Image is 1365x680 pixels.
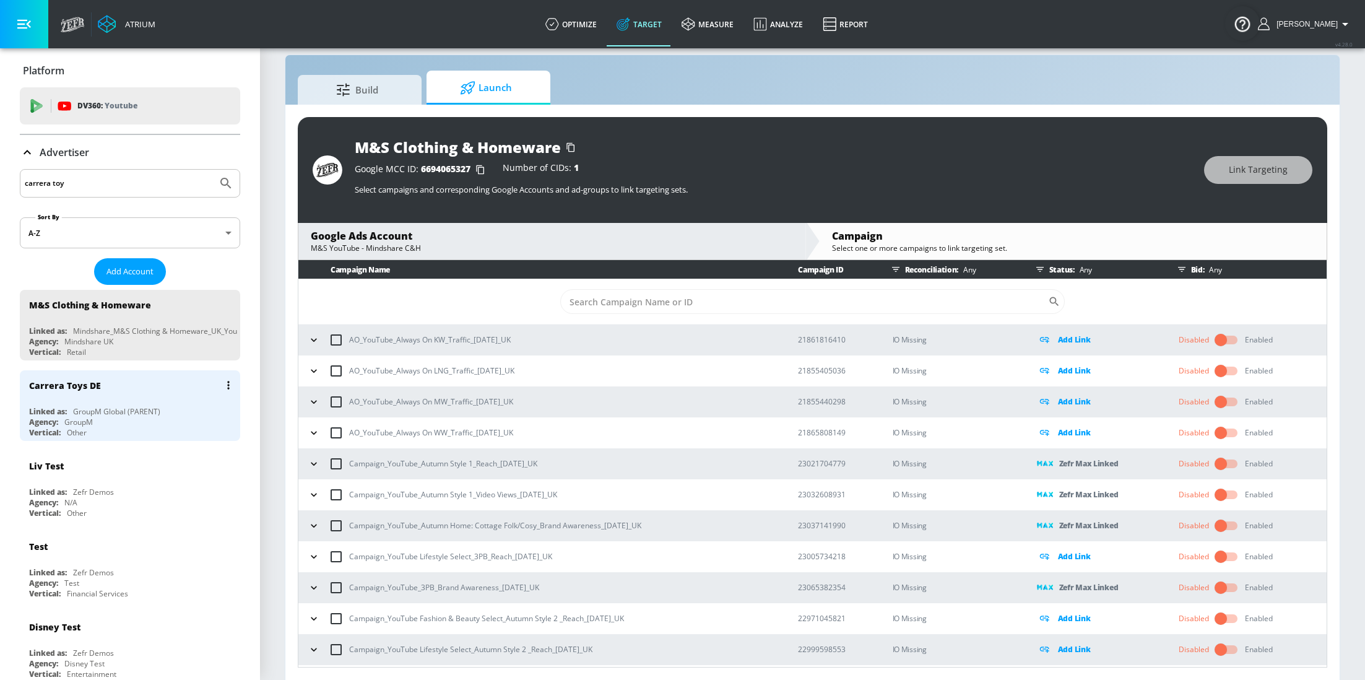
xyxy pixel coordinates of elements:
[893,425,1017,440] p: IO Missing
[958,263,976,276] p: Any
[1179,582,1209,593] div: Disabled
[893,394,1017,409] p: IO Missing
[29,417,58,427] div: Agency:
[1058,425,1091,440] p: Add Link
[29,541,48,552] div: Test
[67,669,116,679] div: Entertainment
[212,170,240,197] button: Submit Search
[40,146,89,159] p: Advertiser
[1058,642,1091,656] p: Add Link
[1335,41,1353,48] span: v 4.28.0
[893,642,1017,656] p: IO Missing
[349,488,557,501] p: Campaign_YouTube_Autumn Style 1_Video Views_[DATE]_UK
[1059,456,1119,471] p: Zefr Max Linked
[355,163,490,176] div: Google MCC ID:
[29,567,67,578] div: Linked as:
[798,395,873,408] p: 21855440298
[672,2,743,46] a: measure
[105,99,137,112] p: Youtube
[798,612,873,625] p: 22971045821
[439,73,533,103] span: Launch
[832,229,1314,243] div: Campaign
[893,364,1017,378] p: IO Missing
[560,289,1065,314] div: Search CID Name or Number
[1037,611,1159,626] div: Add Link
[355,137,561,157] div: M&S Clothing & Homeware
[29,648,67,658] div: Linked as:
[893,611,1017,626] p: IO Missing
[1058,549,1091,564] p: Add Link
[29,427,61,438] div: Vertical:
[20,135,240,170] div: Advertiser
[120,19,155,30] div: Atrium
[813,2,878,46] a: Report
[798,643,873,656] p: 22999598553
[1179,644,1209,655] div: Disabled
[298,223,805,259] div: Google Ads AccountM&S YouTube - Mindshare C&H
[893,518,1017,533] p: IO Missing
[64,336,113,347] div: Mindshare UK
[311,229,793,243] div: Google Ads Account
[29,487,67,497] div: Linked as:
[798,364,873,377] p: 21855405036
[1059,487,1119,502] p: Zefr Max Linked
[535,2,607,46] a: optimize
[1179,427,1209,438] div: Disabled
[886,260,1017,279] div: Reconciliation:
[349,519,641,532] p: Campaign_YouTube_Autumn Home: Cottage Folk/Cosy_Brand Awareness_[DATE]_UK
[1059,518,1119,533] p: Zefr Max Linked
[311,243,793,253] div: M&S YouTube - Mindshare C&H
[349,612,624,625] p: Campaign_YouTube Fashion & Beauty Select_Autumn Style 2 _Reach_[DATE]_UK
[20,87,240,124] div: DV360: Youtube
[349,395,513,408] p: AO_YouTube_Always On MW_Traffic_[DATE]_UK
[1272,20,1338,28] span: login as: stephanie.wolklin@zefr.com
[1245,396,1273,408] div: Enabled
[29,497,58,508] div: Agency:
[29,621,80,633] div: Disney Test
[798,333,873,346] p: 21861816410
[349,457,537,470] p: Campaign_YouTube_Autumn Style 1_Reach_[DATE]_UK
[1245,427,1273,438] div: Enabled
[421,163,470,175] span: 6694065327
[1245,644,1273,655] div: Enabled
[743,2,813,46] a: Analyze
[1031,260,1159,279] div: Status:
[1037,642,1159,656] div: Add Link
[1037,549,1159,564] div: Add Link
[1245,365,1273,377] div: Enabled
[1204,263,1221,276] p: Any
[349,333,511,346] p: AO_YouTube_Always On KW_Traffic_[DATE]_UK
[64,417,93,427] div: GroupM
[574,162,579,173] span: 1
[23,64,64,77] p: Platform
[798,581,873,594] p: 23065382354
[29,508,61,518] div: Vertical:
[29,299,151,311] div: M&S Clothing & Homeware
[29,669,61,679] div: Vertical:
[1245,458,1273,469] div: Enabled
[1245,613,1273,624] div: Enabled
[1245,551,1273,562] div: Enabled
[106,264,154,279] span: Add Account
[20,290,240,360] div: M&S Clothing & HomewareLinked as:Mindshare_M&S Clothing & Homeware_UK_YouTube_GoogleAdsAgency:Min...
[607,2,672,46] a: Target
[29,658,58,669] div: Agency:
[1058,333,1091,347] p: Add Link
[98,15,155,33] a: Atrium
[67,588,128,599] div: Financial Services
[67,508,87,518] div: Other
[349,581,539,594] p: Campaign_YouTube_3PB_Brand Awareness_[DATE]_UK
[1258,17,1353,32] button: [PERSON_NAME]
[73,487,114,497] div: Zefr Demos
[1179,396,1209,408] div: Disabled
[77,99,137,113] p: DV360:
[1037,333,1159,347] div: Add Link
[1037,425,1159,440] div: Add Link
[64,578,79,588] div: Test
[29,406,67,417] div: Linked as:
[73,406,160,417] div: GroupM Global (PARENT)
[1245,520,1273,531] div: Enabled
[893,580,1017,595] p: IO Missing
[560,289,1048,314] input: Search Campaign Name or ID
[1172,260,1320,279] div: Bid:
